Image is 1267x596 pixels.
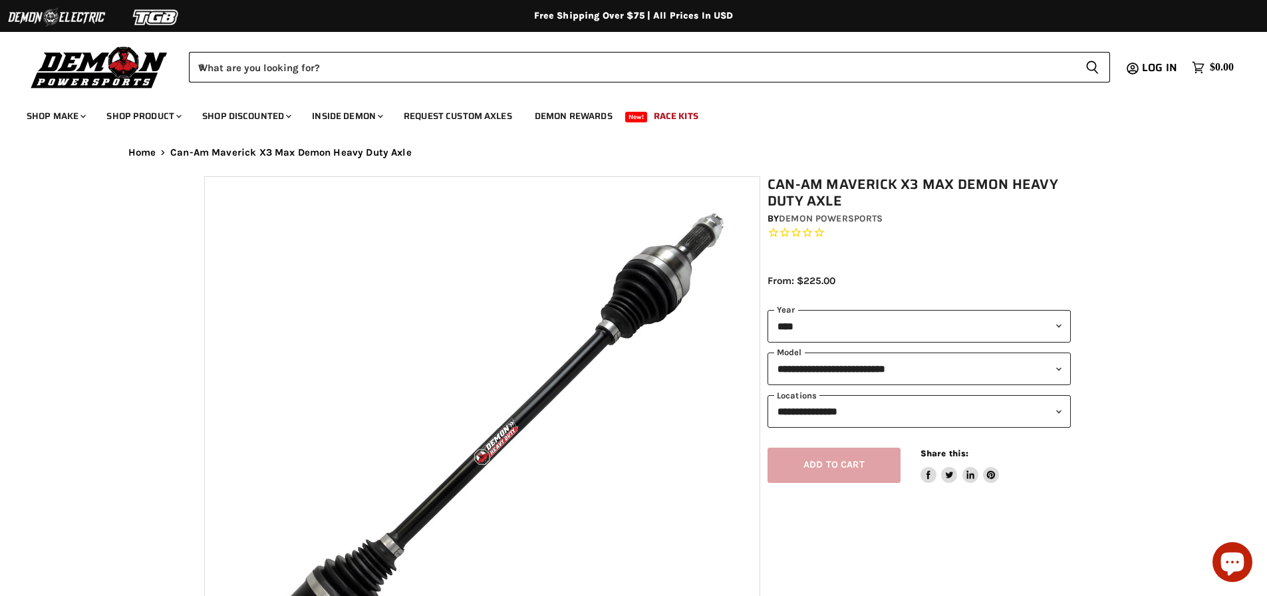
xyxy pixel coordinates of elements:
select: modal-name [768,353,1071,385]
input: When autocomplete results are available use up and down arrows to review and enter to select [189,52,1075,82]
aside: Share this: [920,448,1000,483]
a: Shop Make [17,102,94,130]
a: $0.00 [1185,58,1240,77]
a: Request Custom Axles [394,102,522,130]
form: Product [189,52,1110,82]
span: Can-Am Maverick X3 Max Demon Heavy Duty Axle [170,147,412,158]
a: Demon Rewards [525,102,623,130]
nav: Breadcrumbs [102,147,1166,158]
span: Rated 0.0 out of 5 stars 0 reviews [768,226,1071,240]
a: Race Kits [644,102,708,130]
inbox-online-store-chat: Shopify online store chat [1208,542,1256,585]
div: by [768,212,1071,226]
div: Free Shipping Over $75 | All Prices In USD [102,10,1166,22]
img: Demon Powersports [27,43,172,90]
span: From: $225.00 [768,275,835,287]
button: Search [1075,52,1110,82]
span: Log in [1142,59,1177,76]
img: TGB Logo 2 [106,5,206,30]
h1: Can-Am Maverick X3 Max Demon Heavy Duty Axle [768,176,1071,210]
a: Shop Product [96,102,190,130]
a: Demon Powersports [779,213,883,224]
span: $0.00 [1210,61,1234,74]
a: Inside Demon [302,102,391,130]
img: Demon Electric Logo 2 [7,5,106,30]
span: New! [625,112,648,122]
a: Shop Discounted [192,102,299,130]
a: Home [128,147,156,158]
span: Share this: [920,448,968,458]
ul: Main menu [17,97,1230,130]
select: year [768,310,1071,343]
select: keys [768,395,1071,428]
a: Log in [1136,62,1185,74]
